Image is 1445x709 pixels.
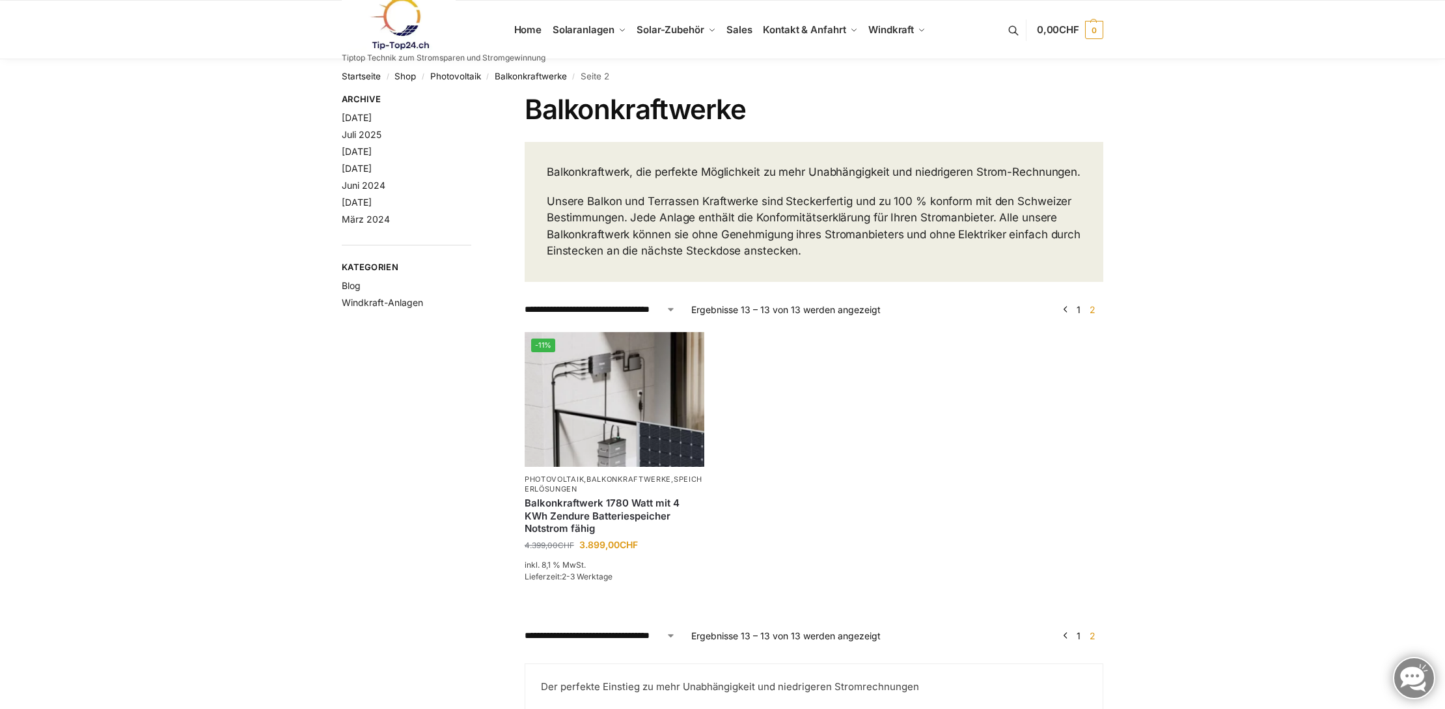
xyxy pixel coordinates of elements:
span: Lieferzeit: [525,572,612,581]
a: 0,00CHF 0 [1037,10,1103,49]
span: Kontakt & Anfahrt [763,23,846,36]
a: [DATE] [342,146,372,157]
p: Der perfekte Einstieg zu mehr Unabhängigkeit und niedrigeren Stromrechnungen [541,680,1087,695]
nav: Produkt-Seitennummerierung [1056,303,1103,316]
select: Shop-Reihenfolge [525,303,676,316]
span: Windkraft [868,23,914,36]
p: Unsere Balkon und Terrassen Kraftwerke sind Steckerfertig und zu 100 % konform mit den Schweizer ... [547,193,1081,260]
span: Sales [726,23,752,36]
a: Shop [394,71,416,81]
span: CHF [620,539,638,550]
a: Blog [342,280,361,291]
span: CHF [558,540,574,550]
a: [DATE] [342,197,372,208]
a: Speicherlösungen [525,475,702,494]
span: Archive [342,93,471,106]
span: 0,00 [1037,23,1079,36]
span: 0 [1085,21,1103,39]
a: ← [1061,303,1071,316]
a: Balkonkraftwerk 1780 Watt mit 4 KWh Zendure Batteriespeicher Notstrom fähig [525,497,704,535]
span: Kategorien [342,261,471,274]
bdi: 4.399,00 [525,540,574,550]
a: Photovoltaik [525,475,584,484]
a: Balkonkraftwerke [495,71,567,81]
p: Tiptop Technik zum Stromsparen und Stromgewinnung [342,54,545,62]
img: Zendure-solar-flow-Batteriespeicher für Balkonkraftwerke [525,332,704,467]
a: Windkraft [863,1,931,59]
span: Seite 2 [1086,630,1099,641]
span: 2-3 Werktage [562,572,612,581]
span: CHF [1059,23,1079,36]
a: Juni 2024 [342,180,385,191]
h1: Balkonkraftwerke [525,93,1103,126]
span: Solaranlagen [553,23,614,36]
span: / [481,72,495,82]
nav: Produkt-Seitennummerierung [1056,629,1103,643]
p: inkl. 8,1 % MwSt. [525,559,704,571]
span: / [567,72,581,82]
a: Seite 1 [1073,304,1084,315]
span: Seite 2 [1086,304,1099,315]
a: Balkonkraftwerke [586,475,671,484]
a: Solaranlagen [547,1,631,59]
a: Kontakt & Anfahrt [758,1,863,59]
a: Windkraft-Anlagen [342,297,423,308]
span: / [381,72,394,82]
p: , , [525,475,704,495]
span: / [416,72,430,82]
bdi: 3.899,00 [579,539,638,550]
nav: Breadcrumb [342,59,1103,93]
a: ← [1061,629,1071,643]
p: Ergebnisse 13 – 13 von 13 werden angezeigt [691,303,881,316]
a: Solar-Zubehör [631,1,721,59]
a: März 2024 [342,214,390,225]
button: Close filters [471,94,479,108]
a: Photovoltaik [430,71,481,81]
span: Solar-Zubehör [637,23,704,36]
a: -11%Zendure-solar-flow-Batteriespeicher für Balkonkraftwerke [525,332,704,467]
p: Balkonkraftwerk, die perfekte Möglichkeit zu mehr Unabhängigkeit und niedrigeren Strom-Rechnungen. [547,164,1081,181]
select: Shop-Reihenfolge [525,629,676,643]
a: [DATE] [342,163,372,174]
p: Ergebnisse 13 – 13 von 13 werden angezeigt [691,629,881,643]
a: [DATE] [342,112,372,123]
a: Sales [721,1,758,59]
a: Seite 1 [1073,630,1084,641]
a: Startseite [342,71,381,81]
a: Juli 2025 [342,129,381,140]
